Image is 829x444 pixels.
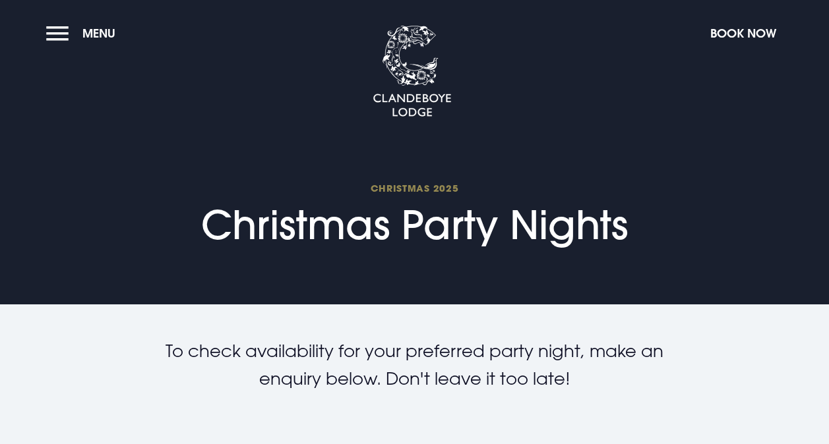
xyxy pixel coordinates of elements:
button: Book Now [704,19,783,47]
img: Clandeboye Lodge [373,26,452,118]
span: Menu [82,26,115,41]
button: Menu [46,19,122,47]
span: Christmas 2025 [201,182,628,194]
p: To check availability for your preferred party night, make an enquiry below. Don't leave it too l... [152,337,678,392]
h1: Christmas Party Nights [201,182,628,248]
